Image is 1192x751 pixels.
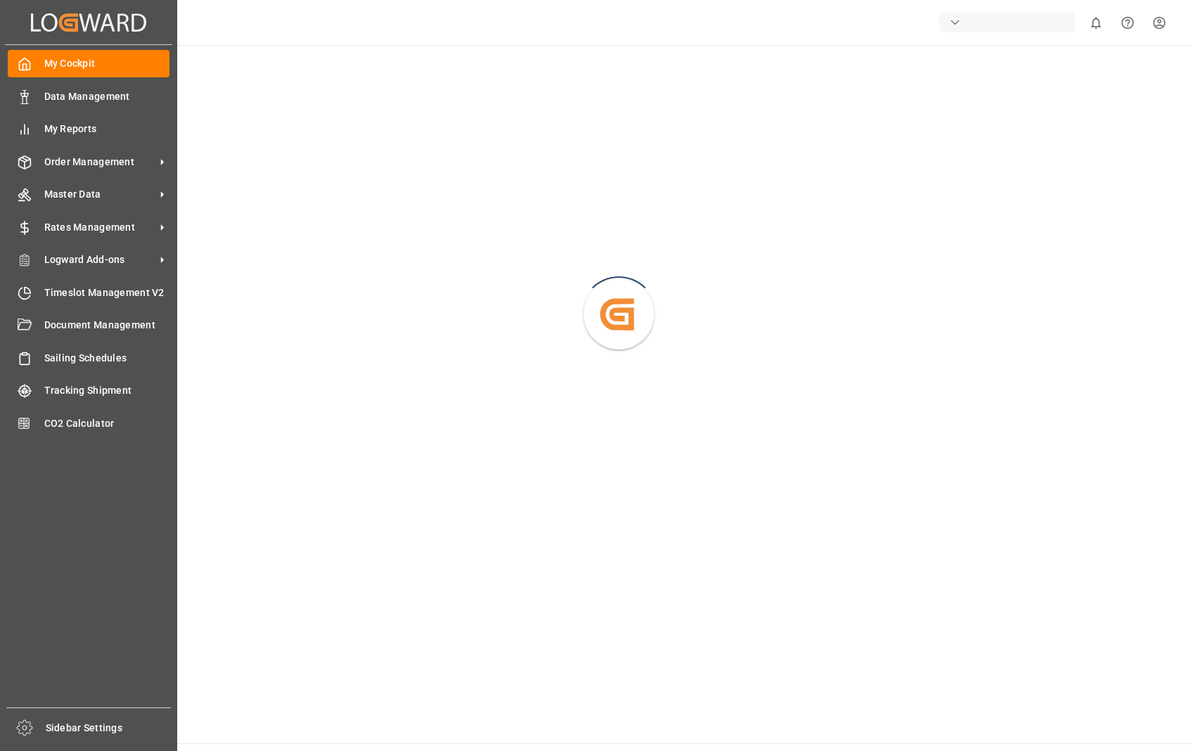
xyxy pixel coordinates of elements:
a: Sailing Schedules [8,344,169,371]
span: Sailing Schedules [44,351,170,366]
span: Timeslot Management V2 [44,285,170,300]
span: Document Management [44,318,170,333]
a: Data Management [8,82,169,110]
button: Help Center [1112,7,1143,39]
span: My Reports [44,122,170,136]
span: Logward Add-ons [44,252,155,267]
a: My Cockpit [8,50,169,77]
span: Order Management [44,155,155,169]
a: Timeslot Management V2 [8,278,169,306]
a: CO2 Calculator [8,409,169,437]
span: Sidebar Settings [46,721,172,736]
button: show 0 new notifications [1080,7,1112,39]
span: My Cockpit [44,56,170,71]
span: Data Management [44,89,170,104]
a: My Reports [8,115,169,143]
span: CO2 Calculator [44,416,170,431]
a: Tracking Shipment [8,377,169,404]
span: Tracking Shipment [44,383,170,398]
a: Document Management [8,312,169,339]
span: Master Data [44,187,155,202]
span: Rates Management [44,220,155,235]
